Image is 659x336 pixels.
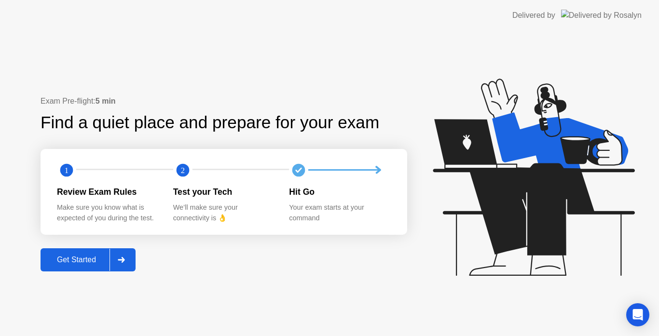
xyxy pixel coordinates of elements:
[173,186,274,198] div: Test your Tech
[626,303,649,326] div: Open Intercom Messenger
[96,97,116,105] b: 5 min
[41,248,136,271] button: Get Started
[41,110,381,135] div: Find a quiet place and prepare for your exam
[41,95,407,107] div: Exam Pre-flight:
[57,186,158,198] div: Review Exam Rules
[43,255,110,264] div: Get Started
[173,202,274,223] div: We’ll make sure your connectivity is 👌
[65,165,69,175] text: 1
[561,10,642,21] img: Delivered by Rosalyn
[181,165,185,175] text: 2
[57,202,158,223] div: Make sure you know what is expected of you during the test.
[289,202,390,223] div: Your exam starts at your command
[512,10,555,21] div: Delivered by
[289,186,390,198] div: Hit Go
